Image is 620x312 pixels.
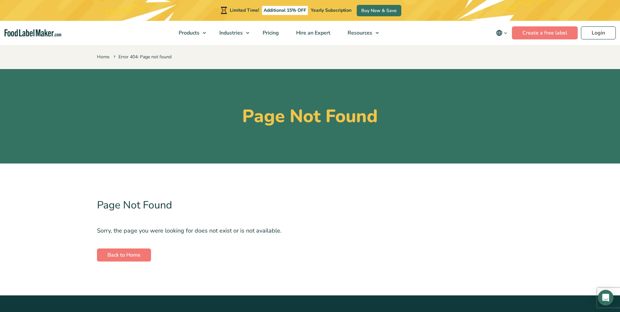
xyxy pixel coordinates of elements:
[288,21,338,45] a: Hire an Expert
[311,7,351,13] span: Yearly Subscription
[97,106,523,127] h1: Page Not Found
[230,7,259,13] span: Limited Time!
[346,29,373,36] span: Resources
[97,248,151,262] a: Back to Home
[97,190,523,221] h2: Page Not Found
[112,54,172,60] span: Error 404: Page not found
[217,29,243,36] span: Industries
[339,21,382,45] a: Resources
[598,290,613,305] div: Open Intercom Messenger
[294,29,331,36] span: Hire an Expert
[177,29,200,36] span: Products
[254,21,286,45] a: Pricing
[97,226,523,235] p: Sorry, the page you were looking for does not exist or is not available.
[261,29,280,36] span: Pricing
[97,54,109,60] a: Home
[262,6,308,15] span: Additional 15% OFF
[170,21,209,45] a: Products
[357,5,401,16] a: Buy Now & Save
[581,26,616,39] a: Login
[512,26,578,39] a: Create a free label
[211,21,253,45] a: Industries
